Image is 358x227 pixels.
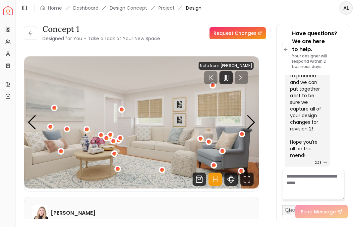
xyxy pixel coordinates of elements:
button: AL [339,1,353,15]
div: 2 / 5 [24,56,259,189]
svg: Shop Products from this design [193,173,206,186]
svg: Hotspots Toggle [209,173,222,186]
svg: 360 View [224,173,238,186]
a: Dashboard [73,5,98,11]
div: Carousel [24,56,259,189]
span: Design [186,5,202,11]
p: Your designer will respond within 2 business days. [292,53,344,69]
div: 2:23 PM [315,159,328,166]
img: Design Render 2 [24,56,259,189]
div: Note from [PERSON_NAME] [199,62,254,70]
svg: Fullscreen [240,173,254,186]
a: Request Changes [209,27,266,39]
small: Designed for You – Take a Look at Your New Space [42,35,160,42]
div: Previous slide [28,115,36,130]
li: Design Concept [110,5,147,11]
p: Have questions? We are here to help. [292,30,344,53]
a: Home [48,5,62,11]
img: Hannah James [32,205,48,221]
nav: breadcrumb [40,5,202,11]
div: Next slide [247,115,256,130]
img: Spacejoy Logo [3,6,13,15]
div: Hi [PERSON_NAME]! No worries at all, life is so busy! Just let me know whenever you're ready to p... [290,6,324,159]
a: Spacejoy [3,6,13,15]
svg: Pause [222,74,230,82]
h3: concept 1 [42,24,160,35]
a: Project [158,5,175,11]
h6: [PERSON_NAME] [51,209,95,217]
span: AL [340,2,352,14]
